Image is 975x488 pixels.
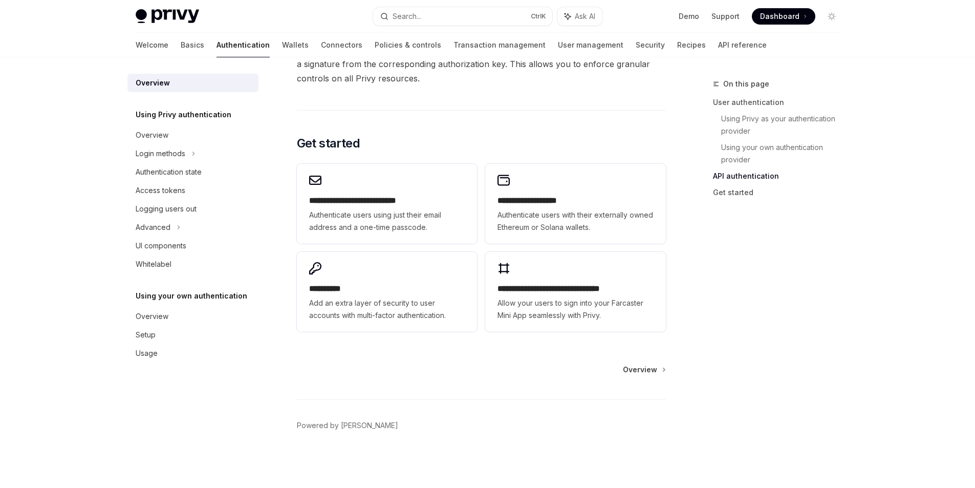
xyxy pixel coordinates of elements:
[497,297,653,322] span: Allow your users to sign into your Farcaster Mini App seamlessly with Privy.
[127,344,258,363] a: Usage
[127,163,258,181] a: Authentication state
[136,290,247,302] h5: Using your own authentication
[136,109,231,121] h5: Using Privy authentication
[485,164,665,244] a: **** **** **** ****Authenticate users with their externally owned Ethereum or Solana wallets.
[127,181,258,200] a: Access tokens
[136,9,199,24] img: light logo
[721,111,848,139] a: Using Privy as your authentication provider
[677,33,706,57] a: Recipes
[297,252,477,332] a: **** *****Add an extra layer of security to user accounts with multi-factor authentication.
[713,94,848,111] a: User authentication
[636,33,665,57] a: Security
[721,139,848,168] a: Using your own authentication provider
[453,33,546,57] a: Transaction management
[558,33,623,57] a: User management
[309,209,465,234] span: Authenticate users using just their email address and a one-time passcode.
[136,310,168,323] div: Overview
[136,166,202,178] div: Authentication state
[181,33,204,57] a: Basics
[127,326,258,344] a: Setup
[216,33,270,57] a: Authentication
[136,203,197,215] div: Logging users out
[136,221,170,234] div: Advanced
[373,7,552,26] button: Search...CtrlK
[760,11,799,22] span: Dashboard
[297,420,398,431] a: Powered by [PERSON_NAME]
[136,77,170,89] div: Overview
[713,168,848,184] a: API authentication
[127,74,258,92] a: Overview
[136,33,168,57] a: Welcome
[713,184,848,201] a: Get started
[557,7,602,26] button: Ask AI
[723,78,769,90] span: On this page
[824,8,840,25] button: Toggle dark mode
[718,33,767,57] a: API reference
[127,237,258,255] a: UI components
[136,184,185,197] div: Access tokens
[127,255,258,273] a: Whitelabel
[136,347,158,359] div: Usage
[711,11,740,22] a: Support
[497,209,653,234] span: Authenticate users with their externally owned Ethereum or Solana wallets.
[679,11,699,22] a: Demo
[127,200,258,218] a: Logging users out
[375,33,441,57] a: Policies & controls
[127,126,258,144] a: Overview
[575,11,595,22] span: Ask AI
[623,365,665,375] a: Overview
[321,33,362,57] a: Connectors
[297,135,360,152] span: Get started
[531,12,546,20] span: Ctrl K
[393,10,421,23] div: Search...
[136,258,171,270] div: Whitelabel
[127,307,258,326] a: Overview
[136,329,156,341] div: Setup
[136,147,185,160] div: Login methods
[623,365,657,375] span: Overview
[136,240,186,252] div: UI components
[136,129,168,141] div: Overview
[752,8,815,25] a: Dashboard
[282,33,309,57] a: Wallets
[309,297,465,322] span: Add an extra layer of security to user accounts with multi-factor authentication.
